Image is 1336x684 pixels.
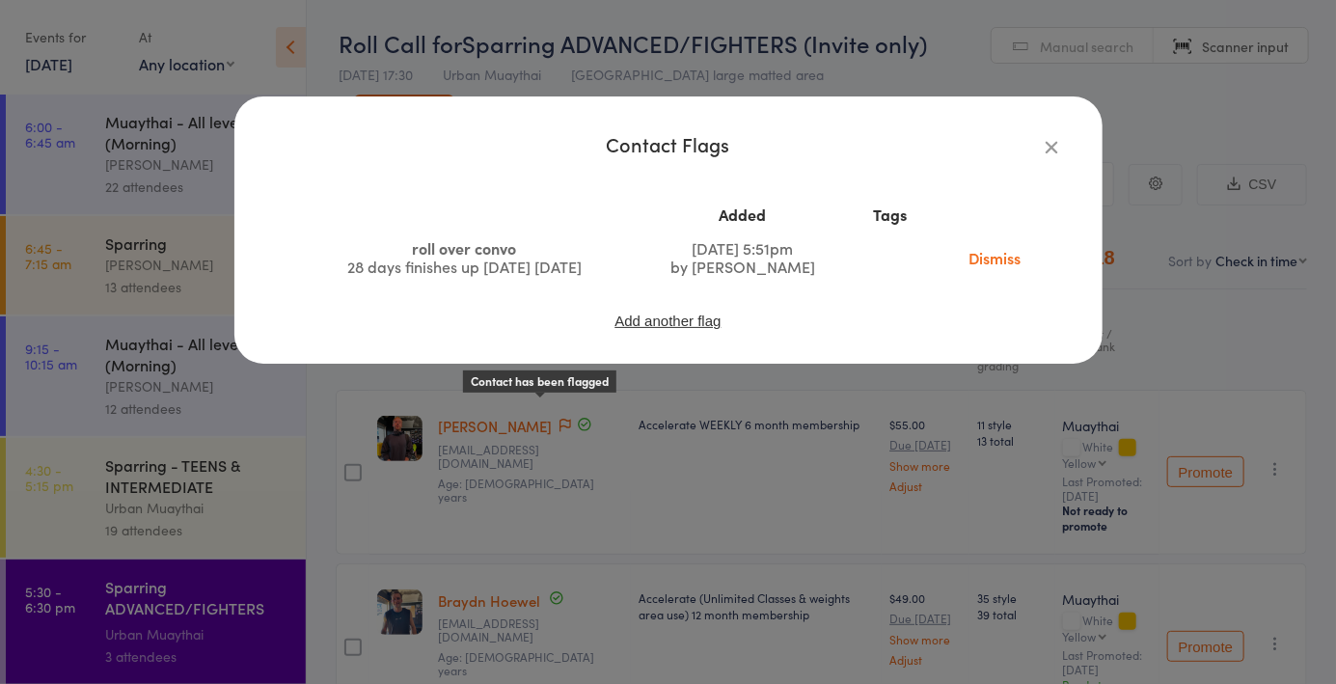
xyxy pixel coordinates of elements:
span: roll over convo [412,237,516,259]
td: [DATE] 5:51pm by [PERSON_NAME] [633,232,853,284]
th: Tags [853,198,927,232]
div: 28 days finishes up [DATE] [DATE] [308,258,622,276]
th: Added [633,198,853,232]
button: Add another flag [613,313,723,329]
a: Dismiss this flag [955,247,1036,268]
div: Contact has been flagged [463,370,616,393]
div: Contact Flags [273,135,1064,153]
